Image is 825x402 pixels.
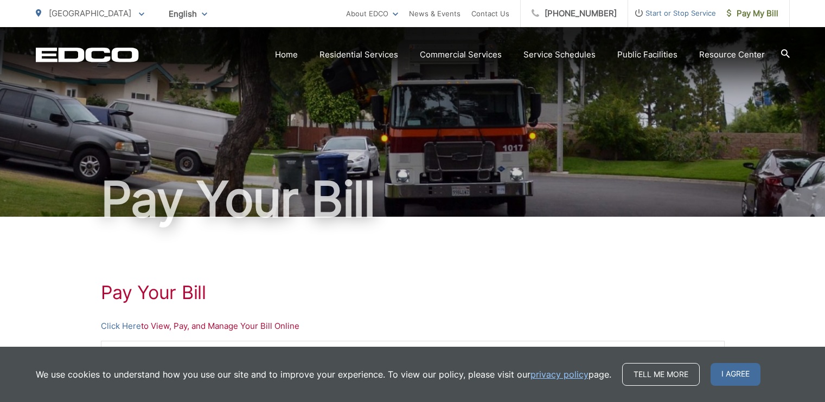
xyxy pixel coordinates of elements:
[471,7,509,20] a: Contact Us
[101,282,725,303] h1: Pay Your Bill
[617,48,677,61] a: Public Facilities
[161,4,215,23] span: English
[319,48,398,61] a: Residential Services
[727,7,778,20] span: Pay My Bill
[36,172,790,226] h1: Pay Your Bill
[275,48,298,61] a: Home
[36,368,611,381] p: We use cookies to understand how you use our site and to improve your experience. To view our pol...
[523,48,596,61] a: Service Schedules
[49,8,131,18] span: [GEOGRAPHIC_DATA]
[699,48,765,61] a: Resource Center
[346,7,398,20] a: About EDCO
[530,368,589,381] a: privacy policy
[420,48,502,61] a: Commercial Services
[101,320,725,333] p: to View, Pay, and Manage Your Bill Online
[36,47,139,62] a: EDCD logo. Return to the homepage.
[409,7,461,20] a: News & Events
[622,363,700,386] a: Tell me more
[101,320,141,333] a: Click Here
[711,363,760,386] span: I agree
